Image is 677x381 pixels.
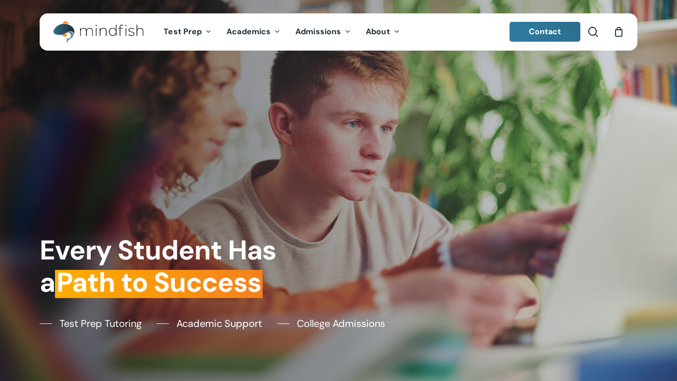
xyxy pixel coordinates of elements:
[613,26,624,37] a: Cart
[288,28,358,36] a: Admissions
[156,13,407,51] nav: Main Menu
[358,28,407,36] a: About
[176,316,262,331] span: Academic Support
[297,316,385,331] span: College Admissions
[40,234,332,299] h1: Every Student Has a
[59,316,142,331] span: Test Prep Tutoring
[219,28,288,36] a: Academics
[295,26,341,37] span: Admissions
[226,26,271,37] span: Academics
[277,316,385,331] a: College Admissions
[157,316,262,331] a: Academic Support
[156,28,219,36] a: Test Prep
[164,26,202,37] span: Test Prep
[40,13,637,51] header: Main Menu
[529,26,562,37] span: Contact
[40,316,142,331] a: Test Prep Tutoring
[509,22,581,42] a: Contact
[366,26,390,37] span: About
[55,265,263,300] em: Path to Success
